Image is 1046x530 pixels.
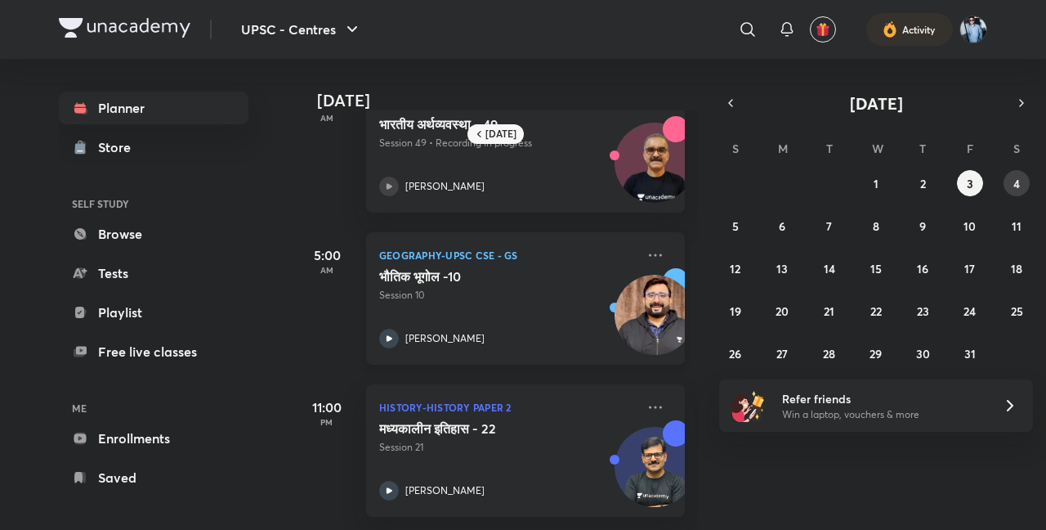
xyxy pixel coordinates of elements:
[910,298,936,324] button: October 23, 2025
[776,303,789,319] abbr: October 20, 2025
[826,141,833,156] abbr: Tuesday
[963,303,976,319] abbr: October 24, 2025
[816,22,830,37] img: avatar
[59,131,248,164] a: Store
[730,261,740,276] abbr: October 12, 2025
[910,255,936,281] button: October 16, 2025
[776,261,788,276] abbr: October 13, 2025
[732,218,739,234] abbr: October 5, 2025
[1004,170,1030,196] button: October 4, 2025
[823,346,835,362] abbr: October 28, 2025
[957,213,983,239] button: October 10, 2025
[850,92,903,115] span: [DATE]
[379,245,636,265] p: Geography-UPSC CSE - GS
[379,268,583,285] h5: भौतिक भूगोल -10
[769,340,795,366] button: October 27, 2025
[957,170,983,196] button: October 3, 2025
[863,298,889,324] button: October 22, 2025
[729,346,741,362] abbr: October 26, 2025
[964,346,976,362] abbr: October 31, 2025
[957,255,983,281] button: October 17, 2025
[294,265,360,275] p: AM
[1004,298,1030,324] button: October 25, 2025
[816,298,843,324] button: October 21, 2025
[59,296,248,329] a: Playlist
[1011,303,1023,319] abbr: October 25, 2025
[379,116,583,132] h5: भारतीय अर्थव्यवस्था - 49
[615,436,694,514] img: Avatar
[317,91,701,110] h4: [DATE]
[863,213,889,239] button: October 8, 2025
[957,340,983,366] button: October 31, 2025
[778,141,788,156] abbr: Monday
[769,213,795,239] button: October 6, 2025
[870,261,882,276] abbr: October 15, 2025
[910,213,936,239] button: October 9, 2025
[870,303,882,319] abbr: October 22, 2025
[964,261,975,276] abbr: October 17, 2025
[722,298,749,324] button: October 19, 2025
[405,179,485,194] p: [PERSON_NAME]
[732,141,739,156] abbr: Sunday
[779,218,785,234] abbr: October 6, 2025
[379,420,583,437] h5: मध्यकालीन इतिहास - 22
[963,218,976,234] abbr: October 10, 2025
[405,483,485,498] p: [PERSON_NAME]
[59,257,248,290] a: Tests
[874,176,878,191] abbr: October 1, 2025
[920,176,926,191] abbr: October 2, 2025
[824,261,835,276] abbr: October 14, 2025
[967,176,973,191] abbr: October 3, 2025
[919,141,926,156] abbr: Thursday
[59,394,248,422] h6: ME
[59,422,248,455] a: Enrollments
[863,170,889,196] button: October 1, 2025
[910,340,936,366] button: October 30, 2025
[883,20,897,39] img: activity
[485,128,516,141] h6: [DATE]
[59,190,248,218] h6: SELF STUDY
[816,255,843,281] button: October 14, 2025
[722,340,749,366] button: October 26, 2025
[782,390,983,407] h6: Refer friends
[722,213,749,239] button: October 5, 2025
[1011,261,1022,276] abbr: October 18, 2025
[294,113,360,123] p: AM
[294,397,360,417] h5: 11:00
[59,18,190,42] a: Company Logo
[816,340,843,366] button: October 28, 2025
[59,335,248,368] a: Free live classes
[782,407,983,422] p: Win a laptop, vouchers & more
[732,389,765,422] img: referral
[1004,255,1030,281] button: October 18, 2025
[59,218,248,250] a: Browse
[294,245,360,265] h5: 5:00
[957,298,983,324] button: October 24, 2025
[1004,213,1030,239] button: October 11, 2025
[1013,176,1020,191] abbr: October 4, 2025
[824,303,834,319] abbr: October 21, 2025
[405,331,485,346] p: [PERSON_NAME]
[873,218,879,234] abbr: October 8, 2025
[1012,218,1021,234] abbr: October 11, 2025
[967,141,973,156] abbr: Friday
[776,346,788,362] abbr: October 27, 2025
[769,298,795,324] button: October 20, 2025
[1013,141,1020,156] abbr: Saturday
[98,137,141,157] div: Store
[722,255,749,281] button: October 12, 2025
[872,141,883,156] abbr: Wednesday
[910,170,936,196] button: October 2, 2025
[826,218,832,234] abbr: October 7, 2025
[379,397,636,417] p: History-History Paper 2
[863,255,889,281] button: October 15, 2025
[917,261,928,276] abbr: October 16, 2025
[916,346,930,362] abbr: October 30, 2025
[59,18,190,38] img: Company Logo
[959,16,987,43] img: Shipu
[379,288,636,303] p: Session 10
[730,303,741,319] abbr: October 19, 2025
[231,13,372,46] button: UPSC - Centres
[863,340,889,366] button: October 29, 2025
[742,92,1010,115] button: [DATE]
